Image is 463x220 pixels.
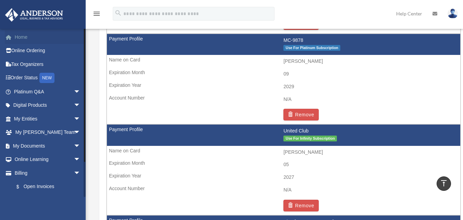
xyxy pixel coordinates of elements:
a: Digital Productsarrow_drop_down [5,99,91,112]
i: search [114,9,122,17]
td: 05 [107,158,460,171]
a: Billingarrow_drop_down [5,166,91,180]
button: Remove [283,200,319,211]
td: 2029 [107,80,460,93]
img: User Pic [448,9,458,19]
span: arrow_drop_down [74,112,87,126]
span: Use For Infinity Subscription [283,136,337,141]
a: vertical_align_top [437,176,451,191]
td: United Club [107,125,460,146]
a: My Documentsarrow_drop_down [5,139,91,153]
span: arrow_drop_down [74,166,87,180]
img: Anderson Advisors Platinum Portal [3,8,65,22]
a: menu [93,12,101,18]
a: $Open Invoices [10,180,91,194]
td: 2027 [107,171,460,184]
span: arrow_drop_down [74,126,87,140]
span: $ [20,183,24,191]
td: [PERSON_NAME] [107,55,460,68]
a: Home [5,30,91,44]
td: MC-9878 [107,34,460,55]
div: NEW [39,73,54,83]
a: Tax Organizers [5,57,91,71]
a: Platinum Q&Aarrow_drop_down [5,85,91,99]
i: vertical_align_top [440,179,448,187]
td: N/A [107,184,460,197]
span: arrow_drop_down [74,153,87,167]
a: My [PERSON_NAME] Teamarrow_drop_down [5,126,91,139]
span: arrow_drop_down [74,139,87,153]
a: Order StatusNEW [5,71,91,85]
a: My Entitiesarrow_drop_down [5,112,91,126]
td: N/A [107,93,460,106]
a: Online Learningarrow_drop_down [5,153,91,166]
span: arrow_drop_down [74,99,87,113]
td: 09 [107,68,460,81]
button: Remove [283,109,319,120]
a: Past Invoices [10,194,91,207]
span: arrow_drop_down [74,85,87,99]
a: Online Ordering [5,44,91,58]
span: Use For Platinum Subscription [283,45,340,51]
td: [PERSON_NAME] [107,146,460,159]
i: menu [93,10,101,18]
